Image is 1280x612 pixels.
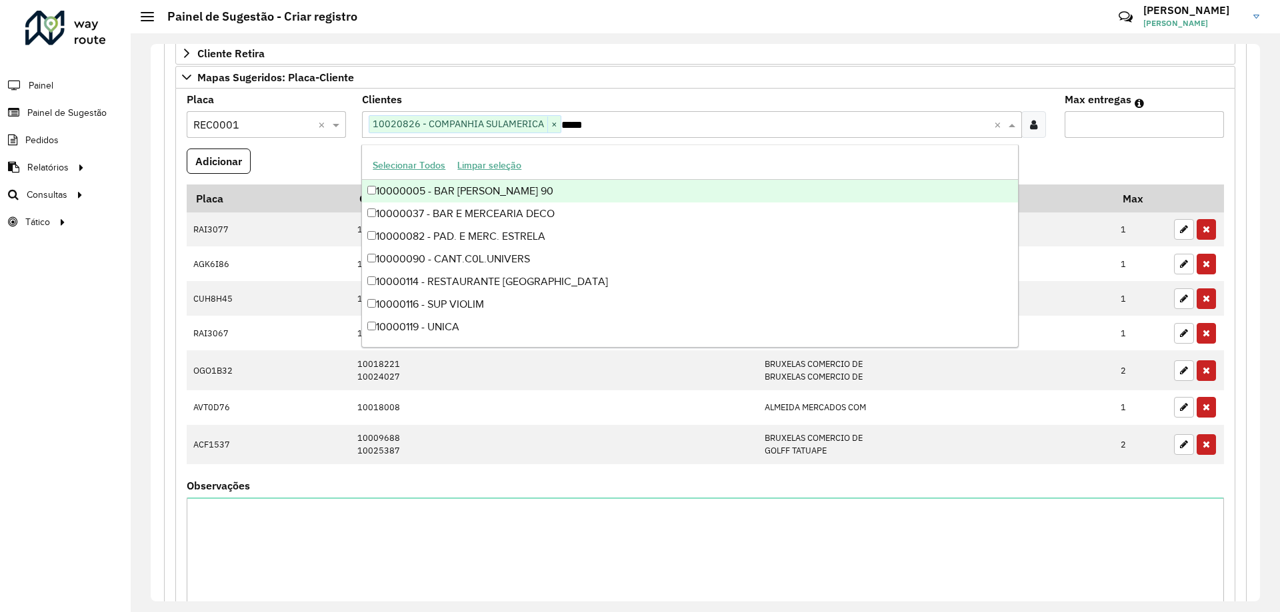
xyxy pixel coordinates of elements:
button: Adicionar [187,149,251,174]
td: AVT0D76 [187,390,350,425]
td: 1 [1114,246,1167,281]
div: 10000121 - [PERSON_NAME] [362,338,1017,361]
div: 10000090 - CANT.C0L.UNIVERS [362,248,1017,270]
span: Painel de Sugestão [27,106,107,120]
span: × [547,117,561,133]
td: 2 [1114,350,1167,390]
td: 10009688 10025387 [350,425,758,464]
td: OGO1B32 [187,350,350,390]
button: Selecionar Todos [367,155,451,176]
td: 1 [1114,390,1167,425]
button: Limpar seleção [451,155,527,176]
td: CUH8H45 [187,281,350,316]
td: RAI3077 [187,212,350,247]
td: 2 [1114,425,1167,464]
td: 10018221 10024027 [350,350,758,390]
th: Placa [187,184,350,212]
span: [PERSON_NAME] [1143,17,1243,29]
td: 10018298 [350,281,758,316]
a: Cliente Retira [175,42,1235,65]
a: Contato Rápido [1111,3,1140,31]
label: Observações [187,477,250,493]
td: 10018298 [350,246,758,281]
ng-dropdown-panel: Options list [361,145,1018,348]
td: 1 [1114,281,1167,316]
h2: Painel de Sugestão - Criar registro [154,9,357,24]
span: Tático [25,215,50,229]
th: Max [1114,184,1167,212]
span: Cliente Retira [197,48,265,59]
span: 10020826 - COMPANHIA SULAMERICA [369,116,547,132]
div: 10000116 - SUP VIOLIM [362,293,1017,316]
td: ALMEIDA MERCADOS COM [758,390,1114,425]
div: 10000114 - RESTAURANTE [GEOGRAPHIC_DATA] [362,270,1017,293]
span: Pedidos [25,133,59,147]
div: 10000005 - BAR [PERSON_NAME] 90 [362,180,1017,202]
div: 10000037 - BAR E MERCEARIA DECO [362,202,1017,225]
span: Clear all [318,117,329,133]
td: 10018298 [350,316,758,350]
td: RAI3067 [187,316,350,350]
span: Clear all [994,117,1005,133]
span: Relatórios [27,160,69,174]
em: Máximo de clientes que serão colocados na mesma rota com os clientes informados [1135,98,1144,109]
td: AGK6I86 [187,246,350,281]
a: Mapas Sugeridos: Placa-Cliente [175,66,1235,89]
td: 1 [1114,316,1167,350]
td: 10018008 [350,390,758,425]
div: 10000082 - PAD. E MERC. ESTRELA [362,225,1017,248]
td: BRUXELAS COMERCIO DE BRUXELAS COMERCIO DE [758,350,1114,390]
h3: [PERSON_NAME] [1143,4,1243,17]
td: 10036812 [350,212,758,247]
label: Max entregas [1065,91,1131,107]
td: ACF1537 [187,425,350,464]
td: 1 [1114,212,1167,247]
th: Código Cliente [350,184,758,212]
span: Consultas [27,188,67,202]
td: BRUXELAS COMERCIO DE GOLFF TATUAPE [758,425,1114,464]
span: Mapas Sugeridos: Placa-Cliente [197,72,354,83]
div: 10000119 - UNICA [362,316,1017,338]
label: Clientes [362,91,402,107]
span: Painel [29,79,53,93]
label: Placa [187,91,214,107]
